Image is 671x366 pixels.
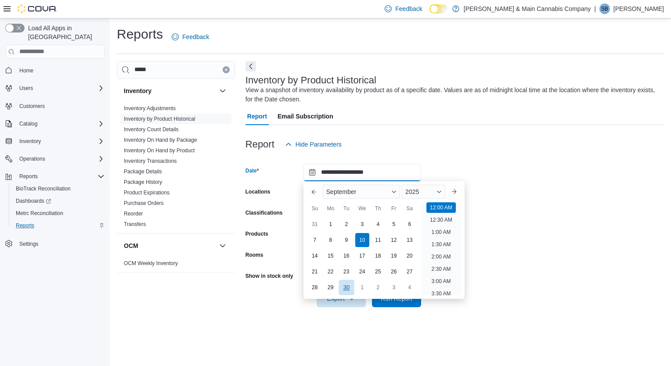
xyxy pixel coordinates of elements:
[355,249,369,263] div: day-17
[117,25,163,43] h1: Reports
[124,200,164,207] span: Purchase Orders
[124,147,195,154] a: Inventory On Hand by Product
[124,116,195,122] a: Inventory by Product Historical
[117,258,235,272] div: OCM
[245,139,274,150] h3: Report
[124,221,146,227] a: Transfers
[339,265,354,279] div: day-23
[371,265,385,279] div: day-25
[308,217,322,231] div: day-31
[245,209,283,216] label: Classifications
[339,217,354,231] div: day-2
[124,86,216,95] button: Inventory
[9,183,108,195] button: BioTrack Reconciliation
[16,65,37,76] a: Home
[428,251,454,262] li: 2:00 AM
[124,126,179,133] a: Inventory Count Details
[426,215,456,225] li: 12:30 AM
[426,202,456,213] li: 12:00 AM
[16,185,71,192] span: BioTrack Reconciliation
[308,265,322,279] div: day-21
[2,237,108,250] button: Settings
[421,202,461,295] ul: Time
[371,249,385,263] div: day-18
[2,153,108,165] button: Operations
[9,195,108,207] a: Dashboards
[16,136,105,147] span: Inventory
[403,201,417,215] div: Sa
[16,222,34,229] span: Reports
[124,86,152,95] h3: Inventory
[278,108,333,125] span: Email Subscription
[16,118,105,129] span: Catalog
[403,249,417,263] div: day-20
[403,233,417,247] div: day-13
[403,217,417,231] div: day-6
[245,188,271,195] label: Locations
[223,66,230,73] button: Clear input
[16,154,105,164] span: Operations
[405,188,419,195] span: 2025
[402,185,445,199] div: Button. Open the year selector. 2025 is currently selected.
[613,4,664,14] p: [PERSON_NAME]
[19,120,37,127] span: Catalog
[117,103,235,233] div: Inventory
[16,171,105,182] span: Reports
[387,249,401,263] div: day-19
[429,4,448,14] input: Dark Mode
[2,118,108,130] button: Catalog
[19,103,45,110] span: Customers
[339,280,354,295] div: day-30
[324,249,338,263] div: day-15
[217,86,228,96] button: Inventory
[12,196,54,206] a: Dashboards
[124,190,170,196] a: Product Expirations
[387,217,401,231] div: day-5
[355,217,369,231] div: day-3
[403,280,417,294] div: day-4
[124,168,162,175] span: Package Details
[16,171,41,182] button: Reports
[124,260,178,266] a: OCM Weekly Inventory
[303,164,421,181] input: Press the down key to enter a popover containing a calendar. Press the escape key to close the po...
[403,265,417,279] div: day-27
[601,4,608,14] span: SB
[12,183,105,194] span: BioTrack Reconciliation
[12,208,67,219] a: Metrc Reconciliation
[307,216,418,295] div: September, 2025
[124,105,176,111] a: Inventory Adjustments
[18,4,57,13] img: Cova
[2,135,108,147] button: Inventory
[387,233,401,247] div: day-12
[2,64,108,77] button: Home
[124,147,195,154] span: Inventory On Hand by Product
[245,273,293,280] label: Show in stock only
[464,4,591,14] p: [PERSON_NAME] & Main Cannabis Company
[339,233,354,247] div: day-9
[355,265,369,279] div: day-24
[308,249,322,263] div: day-14
[16,238,105,249] span: Settings
[395,4,422,13] span: Feedback
[16,210,63,217] span: Metrc Reconciliation
[124,158,177,164] a: Inventory Transactions
[428,264,454,274] li: 2:30 AM
[19,173,38,180] span: Reports
[124,136,197,144] span: Inventory On Hand by Package
[2,100,108,112] button: Customers
[245,75,376,86] h3: Inventory by Product Historical
[355,233,369,247] div: day-10
[19,138,41,145] span: Inventory
[324,280,338,294] div: day-29
[355,280,369,294] div: day-1
[9,219,108,232] button: Reports
[16,154,49,164] button: Operations
[324,217,338,231] div: day-1
[599,4,610,14] div: Steve Bruno
[371,280,385,294] div: day-2
[308,233,322,247] div: day-7
[355,201,369,215] div: We
[19,155,45,162] span: Operations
